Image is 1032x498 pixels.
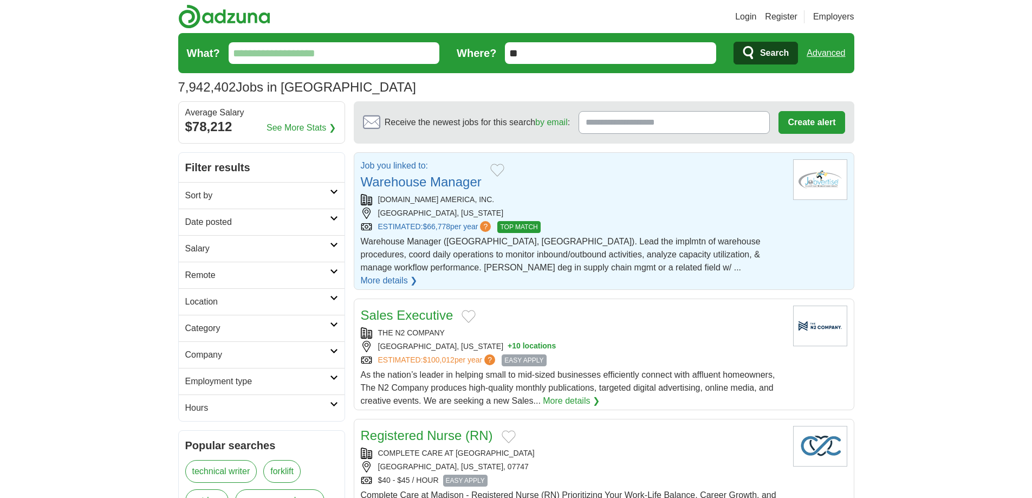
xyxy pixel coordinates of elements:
[361,159,482,172] p: Job you linked to:
[179,182,345,209] a: Sort by
[179,153,345,182] h2: Filter results
[185,295,330,308] h2: Location
[179,315,345,341] a: Category
[497,221,540,233] span: TOP MATCH
[793,426,847,467] img: Company logo
[793,306,847,346] img: Company logo
[267,121,336,134] a: See More Stats ❯
[185,437,338,454] h2: Popular searches
[361,208,784,219] div: [GEOGRAPHIC_DATA], [US_STATE]
[734,42,798,64] button: Search
[179,235,345,262] a: Salary
[361,428,493,443] a: Registered Nurse (RN)
[543,394,600,408] a: More details ❯
[793,159,847,200] img: Company logo
[807,42,845,64] a: Advanced
[361,475,784,487] div: $40 - $45 / HOUR
[361,194,784,205] div: [DOMAIN_NAME] AMERICA, INC.
[179,209,345,235] a: Date posted
[179,394,345,421] a: Hours
[480,221,491,232] span: ?
[178,77,236,97] span: 7,942,402
[185,460,257,483] a: technical writer
[502,354,546,366] span: EASY APPLY
[361,274,418,287] a: More details ❯
[423,355,454,364] span: $100,012
[179,262,345,288] a: Remote
[378,221,494,233] a: ESTIMATED:$66,778per year?
[484,354,495,365] span: ?
[185,216,330,229] h2: Date posted
[263,460,301,483] a: forklift
[502,430,516,443] button: Add to favorite jobs
[735,10,756,23] a: Login
[361,174,482,189] a: Warehouse Manager
[423,222,450,231] span: $66,778
[385,116,570,129] span: Receive the newest jobs for this search :
[185,322,330,335] h2: Category
[361,237,761,272] span: Warehouse Manager ([GEOGRAPHIC_DATA], [GEOGRAPHIC_DATA]). Lead the implmtn of warehouse procedure...
[185,348,330,361] h2: Company
[378,354,498,366] a: ESTIMATED:$100,012per year?
[361,461,784,473] div: [GEOGRAPHIC_DATA], [US_STATE], 07747
[185,402,330,415] h2: Hours
[178,80,416,94] h1: Jobs in [GEOGRAPHIC_DATA]
[778,111,845,134] button: Create alert
[178,4,270,29] img: Adzuna logo
[187,45,220,61] label: What?
[185,108,338,117] div: Average Salary
[179,368,345,394] a: Employment type
[508,341,556,352] button: +10 locations
[185,242,330,255] h2: Salary
[443,475,488,487] span: EASY APPLY
[462,310,476,323] button: Add to favorite jobs
[179,288,345,315] a: Location
[361,448,784,459] div: COMPLETE CARE AT [GEOGRAPHIC_DATA]
[490,164,504,177] button: Add to favorite jobs
[179,341,345,368] a: Company
[185,117,338,137] div: $78,212
[361,341,784,352] div: [GEOGRAPHIC_DATA], [US_STATE]
[185,269,330,282] h2: Remote
[185,189,330,202] h2: Sort by
[765,10,797,23] a: Register
[361,327,784,339] div: THE N2 COMPANY
[185,375,330,388] h2: Employment type
[361,308,453,322] a: Sales Executive
[361,370,775,405] span: As the nation’s leader in helping small to mid-sized businesses efficiently connect with affluent...
[760,42,789,64] span: Search
[508,341,512,352] span: +
[457,45,496,61] label: Where?
[813,10,854,23] a: Employers
[535,118,568,127] a: by email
